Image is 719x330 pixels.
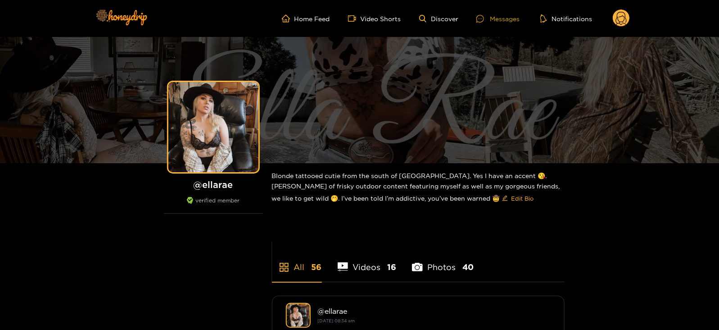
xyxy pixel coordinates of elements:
[282,14,330,23] a: Home Feed
[476,14,520,24] div: Messages
[511,194,534,203] span: Edit Bio
[500,191,536,206] button: editEdit Bio
[348,14,361,23] span: video-camera
[312,261,322,273] span: 56
[272,163,565,213] div: Blonde tattooed cutie from the south of [GEOGRAPHIC_DATA]. Yes I have an accent 😘. [PERSON_NAME] ...
[318,307,551,315] div: @ ellarae
[272,241,322,282] li: All
[164,179,263,190] h1: @ ellarae
[286,303,311,328] img: ellarae
[538,14,595,23] button: Notifications
[502,195,508,202] span: edit
[412,241,474,282] li: Photos
[387,261,396,273] span: 16
[462,261,474,273] span: 40
[419,15,458,23] a: Discover
[348,14,401,23] a: Video Shorts
[279,262,289,273] span: appstore
[338,241,397,282] li: Videos
[318,318,355,323] small: [DATE] 08:34 am
[282,14,294,23] span: home
[164,197,263,214] div: verified member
